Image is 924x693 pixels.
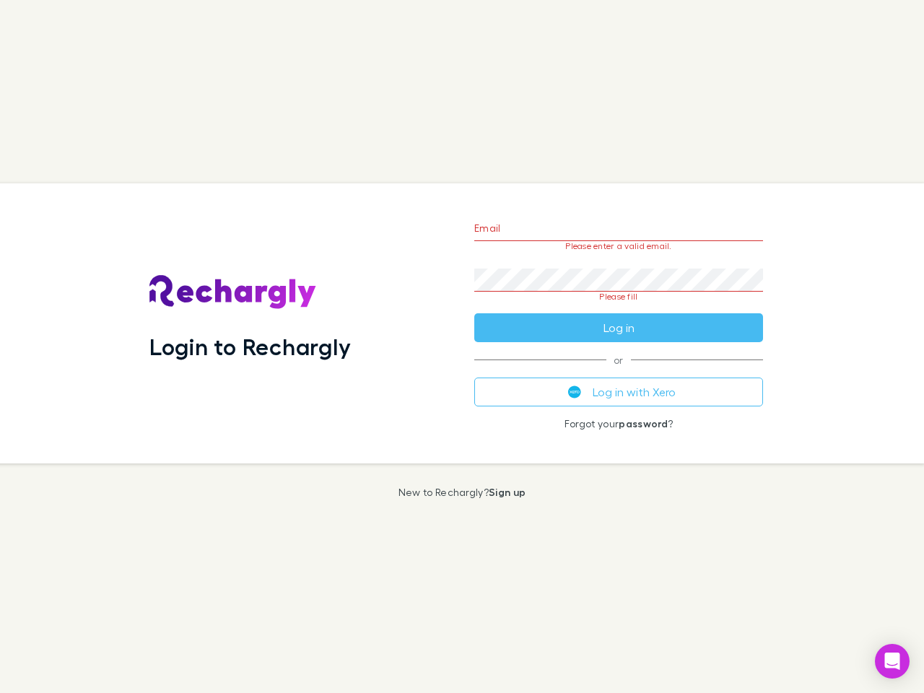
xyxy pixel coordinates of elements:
p: Forgot your ? [474,418,763,430]
p: New to Rechargly? [398,487,526,498]
h1: Login to Rechargly [149,333,351,360]
img: Xero's logo [568,385,581,398]
div: Open Intercom Messenger [875,644,910,679]
button: Log in [474,313,763,342]
p: Please fill [474,292,763,302]
button: Log in with Xero [474,378,763,406]
a: Sign up [489,486,526,498]
a: password [619,417,668,430]
img: Rechargly's Logo [149,275,317,310]
p: Please enter a valid email. [474,241,763,251]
